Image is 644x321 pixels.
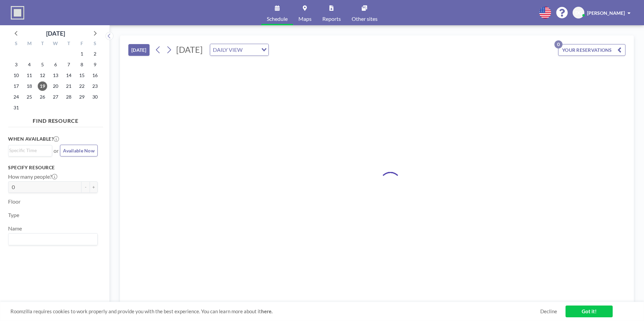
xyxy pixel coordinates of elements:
[176,44,203,55] span: [DATE]
[352,16,378,22] span: Other sites
[38,71,47,80] span: Tuesday, August 12, 2025
[54,147,59,154] span: or
[11,71,21,80] span: Sunday, August 10, 2025
[90,81,100,91] span: Saturday, August 23, 2025
[75,40,88,48] div: F
[8,212,19,218] label: Type
[25,92,34,102] span: Monday, August 25, 2025
[11,6,24,20] img: organization-logo
[90,92,100,102] span: Saturday, August 30, 2025
[64,92,73,102] span: Thursday, August 28, 2025
[64,60,73,69] span: Thursday, August 7, 2025
[540,308,557,315] a: Decline
[558,44,625,56] button: YOUR RESERVATIONS0
[38,92,47,102] span: Tuesday, August 26, 2025
[8,234,97,245] div: Search for option
[10,308,540,315] span: Roomzilla requires cookies to work properly and provide you with the best experience. You can lea...
[82,181,90,193] button: -
[298,16,312,22] span: Maps
[77,71,87,80] span: Friday, August 15, 2025
[49,40,62,48] div: W
[8,198,21,205] label: Floor
[212,45,244,54] span: DAILY VIEW
[9,235,94,244] input: Search for option
[77,81,87,91] span: Friday, August 22, 2025
[267,16,288,22] span: Schedule
[10,40,23,48] div: S
[90,71,100,80] span: Saturday, August 16, 2025
[63,148,95,153] span: Available Now
[90,181,98,193] button: +
[8,145,52,155] div: Search for option
[51,60,60,69] span: Wednesday, August 6, 2025
[64,81,73,91] span: Thursday, August 21, 2025
[575,10,582,16] span: DG
[36,40,49,48] div: T
[23,40,36,48] div: M
[90,49,100,59] span: Saturday, August 2, 2025
[77,92,87,102] span: Friday, August 29, 2025
[60,145,98,156] button: Available Now
[90,60,100,69] span: Saturday, August 9, 2025
[62,40,75,48] div: T
[11,103,21,112] span: Sunday, August 31, 2025
[587,10,625,16] span: [PERSON_NAME]
[51,92,60,102] span: Wednesday, August 27, 2025
[64,71,73,80] span: Thursday, August 14, 2025
[11,81,21,91] span: Sunday, August 17, 2025
[11,60,21,69] span: Sunday, August 3, 2025
[38,60,47,69] span: Tuesday, August 5, 2025
[46,29,65,38] div: [DATE]
[77,60,87,69] span: Friday, August 8, 2025
[51,71,60,80] span: Wednesday, August 13, 2025
[566,306,613,317] a: Got it!
[38,81,47,91] span: Tuesday, August 19, 2025
[554,40,562,48] p: 0
[51,81,60,91] span: Wednesday, August 20, 2025
[8,173,57,180] label: How many people?
[25,71,34,80] span: Monday, August 11, 2025
[322,16,341,22] span: Reports
[8,225,22,232] label: Name
[8,115,103,124] h4: FIND RESOURCE
[88,40,101,48] div: S
[261,308,272,314] a: here.
[25,60,34,69] span: Monday, August 4, 2025
[25,81,34,91] span: Monday, August 18, 2025
[8,165,98,171] h3: Specify resource
[245,45,257,54] input: Search for option
[11,92,21,102] span: Sunday, August 24, 2025
[128,44,150,56] button: [DATE]
[9,147,48,154] input: Search for option
[210,44,268,56] div: Search for option
[77,49,87,59] span: Friday, August 1, 2025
